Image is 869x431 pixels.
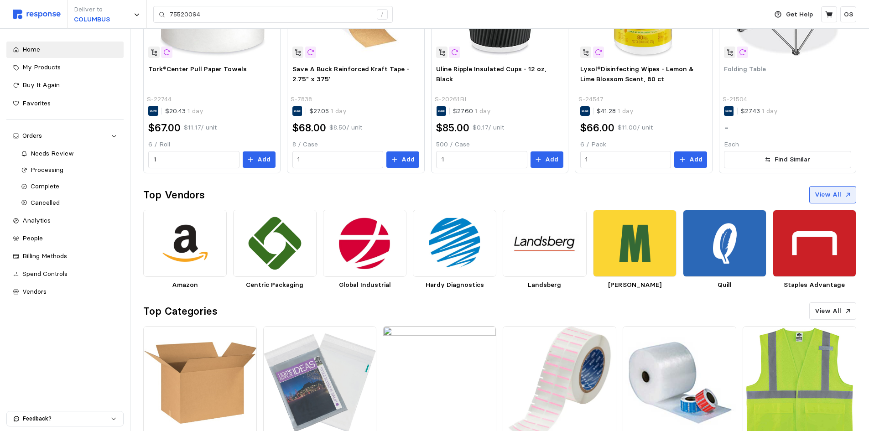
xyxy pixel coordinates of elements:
[773,280,856,290] p: Staples Advantage
[6,213,124,229] a: Analytics
[243,151,276,168] button: Add
[585,151,666,168] input: Qty
[292,65,409,83] span: Save A Buck Reinforced Kraft Tape - 2.75" x 375'
[815,306,841,316] p: View All
[23,415,110,423] p: Feedback?
[775,155,810,165] p: Find Similar
[844,10,853,20] p: OS
[6,248,124,265] a: Billing Methods
[74,5,110,15] p: Deliver to
[453,106,491,116] p: $27.60
[773,210,856,277] img: 63258c51-adb8-4b2a-9b0d-7eba9747dc41.png
[840,6,856,22] button: OS
[377,9,388,20] div: /
[683,210,766,277] img: bfee157a-10f7-4112-a573-b61f8e2e3b38.png
[593,210,676,277] img: 28d3e18e-6544-46cd-9dd4-0f3bdfdd001e.png
[13,10,61,19] img: svg%3e
[233,210,317,277] img: b57ebca9-4645-4b82-9362-c975cc40820f.png
[292,121,326,135] h2: $68.00
[148,140,275,150] p: 6 / Roll
[15,178,124,195] a: Complete
[170,6,372,23] input: Search for a product name or SKU
[22,234,43,242] span: People
[31,149,74,157] span: Needs Review
[6,59,124,76] a: My Products
[329,123,362,133] p: $8.50 / unit
[580,140,707,150] p: 6 / Pack
[689,155,702,165] p: Add
[503,210,586,277] img: 7d13bdb8-9cc8-4315-963f-af194109c12d.png
[15,145,124,162] a: Needs Review
[186,107,203,115] span: 1 day
[674,151,707,168] button: Add
[6,128,124,144] a: Orders
[143,304,218,318] h2: Top Categories
[616,107,634,115] span: 1 day
[297,151,378,168] input: Qty
[148,65,247,73] span: Tork®Center Pull Paper Towels
[401,155,415,165] p: Add
[593,280,676,290] p: [PERSON_NAME]
[233,280,317,290] p: Centric Packaging
[15,195,124,211] a: Cancelled
[22,131,108,141] div: Orders
[22,81,60,89] span: Buy It Again
[143,280,227,290] p: Amazon
[809,186,856,203] button: View All
[786,10,813,20] p: Get Help
[257,155,271,165] p: Add
[292,140,419,150] p: 8 / Case
[815,190,841,200] p: View All
[618,123,653,133] p: $11.00 / unit
[809,302,856,320] button: View All
[143,210,227,277] img: d7805571-9dbc-467d-9567-a24a98a66352.png
[473,123,504,133] p: $0.17 / unit
[580,65,694,83] span: Lysol®Disinfecting Wipes - Lemon & Lime Blossom Scent, 80 ct
[724,151,851,168] button: Find Similar
[22,270,68,278] span: Spend Controls
[760,107,778,115] span: 1 day
[31,182,59,190] span: Complete
[436,121,469,135] h2: $85.00
[723,94,747,104] p: S-21504
[503,280,586,290] p: Landsberg
[154,151,234,168] input: Qty
[31,198,60,207] span: Cancelled
[597,106,634,116] p: $41.28
[769,6,818,23] button: Get Help
[6,77,124,93] a: Buy It Again
[165,106,203,116] p: $20.43
[291,94,312,104] p: S-7838
[436,65,546,83] span: Uline Ripple Insulated Cups - 12 oz, Black
[473,107,491,115] span: 1 day
[74,15,110,25] p: COLUMBUS
[22,287,47,296] span: Vendors
[6,42,124,58] a: Home
[15,162,124,178] a: Processing
[386,151,419,168] button: Add
[580,121,614,135] h2: $66.00
[6,284,124,300] a: Vendors
[724,121,729,135] h2: -
[435,94,468,104] p: S-20261BL
[741,106,778,116] p: $27.43
[683,280,766,290] p: Quill
[323,280,406,290] p: Global Industrial
[531,151,563,168] button: Add
[724,65,766,73] span: Folding Table
[22,216,51,224] span: Analytics
[6,95,124,112] a: Favorites
[6,266,124,282] a: Spend Controls
[22,252,67,260] span: Billing Methods
[7,411,123,426] button: Feedback?
[413,280,496,290] p: Hardy Diagnostics
[329,107,347,115] span: 1 day
[323,210,406,277] img: 771c76c0-1592-4d67-9e09-d6ea890d945b.png
[147,94,172,104] p: S-22744
[436,140,563,150] p: 500 / Case
[184,123,217,133] p: $11.17 / unit
[724,140,851,150] p: Each
[31,166,63,174] span: Processing
[442,151,522,168] input: Qty
[143,188,205,202] h2: Top Vendors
